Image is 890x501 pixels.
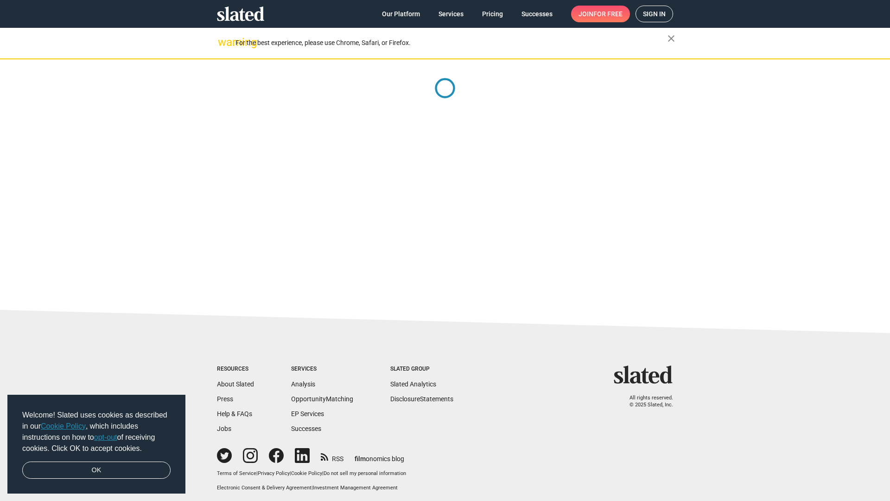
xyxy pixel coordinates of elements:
[291,410,324,417] a: EP Services
[643,6,666,22] span: Sign in
[41,422,86,430] a: Cookie Policy
[390,366,453,373] div: Slated Group
[217,425,231,432] a: Jobs
[291,470,322,476] a: Cookie Policy
[578,6,623,22] span: Join
[217,470,256,476] a: Terms of Service
[593,6,623,22] span: for free
[258,470,290,476] a: Privacy Policy
[355,447,404,463] a: filmonomics blog
[390,395,453,403] a: DisclosureStatements
[313,485,398,491] a: Investment Management Agreement
[636,6,673,22] a: Sign in
[390,380,436,388] a: Slated Analytics
[94,433,117,441] a: opt-out
[217,380,254,388] a: About Slated
[439,6,464,22] span: Services
[311,485,313,491] span: |
[322,470,324,476] span: |
[256,470,258,476] span: |
[290,470,291,476] span: |
[571,6,630,22] a: Joinfor free
[382,6,420,22] span: Our Platform
[514,6,560,22] a: Successes
[235,37,667,49] div: For the best experience, please use Chrome, Safari, or Firefox.
[291,380,315,388] a: Analysis
[375,6,427,22] a: Our Platform
[620,395,673,408] p: All rights reserved. © 2025 Slated, Inc.
[217,395,233,403] a: Press
[217,366,254,373] div: Resources
[291,425,321,432] a: Successes
[22,410,171,454] span: Welcome! Slated uses cookies as described in our , which includes instructions on how to of recei...
[7,395,185,494] div: cookieconsent
[22,462,171,479] a: dismiss cookie message
[321,449,343,463] a: RSS
[475,6,510,22] a: Pricing
[666,33,677,44] mat-icon: close
[291,395,353,403] a: OpportunityMatching
[482,6,503,22] span: Pricing
[431,6,471,22] a: Services
[324,470,406,477] button: Do not sell my personal information
[291,366,353,373] div: Services
[521,6,553,22] span: Successes
[218,37,229,48] mat-icon: warning
[355,455,366,462] span: film
[217,485,311,491] a: Electronic Consent & Delivery Agreement
[217,410,252,417] a: Help & FAQs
